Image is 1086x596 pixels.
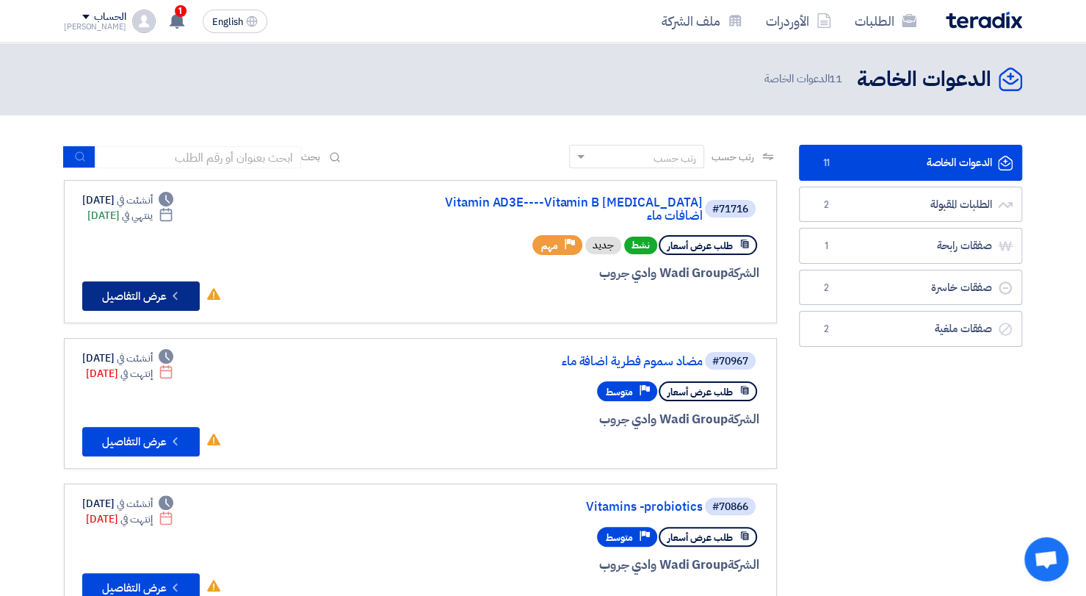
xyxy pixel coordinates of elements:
span: أنشئت في [117,351,152,366]
a: ملف الشركة [650,4,754,38]
span: نشط [624,237,657,254]
div: [DATE] [82,351,173,366]
div: Wadi Group وادي جروب [405,556,759,575]
button: عرض التفاصيل [82,281,200,311]
a: الدعوات الخاصة11 [799,145,1022,181]
span: 2 [817,281,835,295]
a: صفقات ملغية2 [799,311,1022,347]
a: الأوردرات [754,4,843,38]
span: متوسط [606,385,633,399]
span: الشركة [728,264,759,282]
div: #70866 [712,502,748,512]
span: بحث [301,149,320,165]
a: صفقات خاسرة2 [799,270,1022,306]
div: Wadi Group وادي جروب [405,264,759,283]
div: جديد [585,237,621,254]
button: عرض التفاصيل [82,427,200,456]
span: طلب عرض أسعار [667,531,733,545]
span: أنشئت في [117,193,152,208]
span: ينتهي في [122,208,152,223]
span: إنتهت في [120,366,152,381]
span: 2 [817,322,835,337]
a: الطلبات المقبولة2 [799,187,1022,223]
span: طلب عرض أسعار [667,385,733,399]
a: مضاد سموم فطرية اضافة ماء [408,355,702,368]
span: الدعوات الخاصة [764,71,845,87]
span: إنتهت في [120,511,152,527]
span: 11 [817,156,835,170]
div: Wadi Group وادي جروب [405,410,759,429]
span: مهم [541,239,558,253]
span: متوسط [606,531,633,545]
div: #71716 [712,204,748,215]
span: 2 [817,198,835,212]
button: English [203,10,267,33]
img: Teradix logo [946,12,1022,29]
div: رتب حسب [654,151,696,166]
div: [DATE] [86,511,173,527]
span: الشركة [728,556,759,574]
div: #70967 [712,356,748,367]
span: الشركة [728,410,759,428]
h2: الدعوات الخاصة [857,65,991,94]
a: Vitamin AD3E----Vitamin B [MEDICAL_DATA] اضافات ماء [408,196,702,223]
span: أنشئت في [117,496,152,511]
div: [DATE] [82,193,173,208]
div: الحساب [94,11,126,24]
div: [PERSON_NAME] [64,23,126,31]
div: [DATE] [87,208,173,223]
div: [DATE] [86,366,173,381]
span: 1 [175,5,187,17]
span: رتب حسب [712,149,753,165]
img: profile_test.png [132,10,156,33]
input: ابحث بعنوان أو رقم الطلب [95,146,301,168]
div: Open chat [1024,537,1068,581]
span: 1 [817,239,835,254]
a: الطلبات [843,4,928,38]
div: [DATE] [82,496,173,511]
a: Vitamins -probiotics [408,500,702,514]
span: English [212,17,243,27]
span: طلب عرض أسعار [667,239,733,253]
a: صفقات رابحة1 [799,228,1022,264]
span: 11 [829,71,842,87]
